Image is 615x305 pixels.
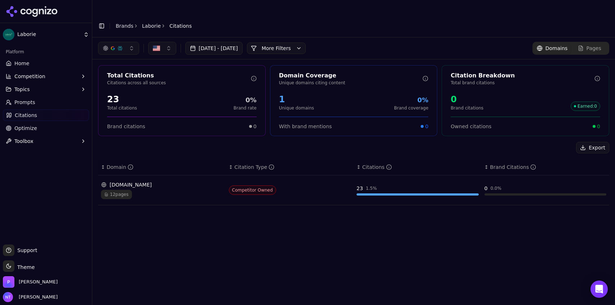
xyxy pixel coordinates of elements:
div: Domain Coverage [279,71,423,80]
span: Toolbox [14,138,34,145]
div: Citations [362,163,392,171]
a: Prompts [3,97,89,108]
span: With brand mentions [279,123,332,130]
a: Optimize [3,122,89,134]
div: 0% [234,95,257,105]
div: Platform [3,46,89,58]
span: Competition [14,73,45,80]
span: Brand citations [107,123,145,130]
div: ↕Brand Citations [485,163,607,171]
span: Perrill [19,279,58,285]
span: 0 [597,123,600,130]
span: Pages [587,45,601,52]
button: Competition [3,71,89,82]
nav: breadcrumb [116,22,192,30]
div: Citation Breakdown [451,71,594,80]
p: Unique domains citing content [279,80,423,86]
th: brandCitationCount [482,159,610,175]
div: Data table [98,159,609,205]
div: [DOMAIN_NAME] [101,181,223,188]
span: Earned : 0 [571,102,600,111]
span: 0 [425,123,428,130]
div: 0 [451,94,483,105]
a: Brands [116,23,133,29]
span: [PERSON_NAME] [16,294,58,300]
a: Laborie [142,22,161,30]
span: Domains [545,45,568,52]
div: Total Citations [107,71,251,80]
p: Unique domains [279,105,314,111]
div: 1.5 % [366,185,377,191]
th: totalCitationCount [354,159,482,175]
span: Topics [14,86,30,93]
div: 0.0 % [490,185,501,191]
span: 12 pages [101,190,132,199]
p: Brand citations [451,105,483,111]
p: Brand rate [234,105,257,111]
div: ↕Citations [357,163,479,171]
div: Brand Citations [490,163,536,171]
div: Citation Type [234,163,274,171]
p: Total brand citations [451,80,594,86]
button: Open organization switcher [3,276,58,288]
button: Export [576,142,609,153]
img: Nate Tower [3,292,13,302]
span: Home [14,60,29,67]
p: Citations across all sources [107,80,251,86]
a: Citations [3,109,89,121]
button: Topics [3,84,89,95]
img: US [153,45,160,52]
img: Perrill [3,276,14,288]
div: 1 [279,94,314,105]
p: Brand coverage [394,105,428,111]
span: Support [14,247,37,254]
div: 23 [107,94,137,105]
div: Open Intercom Messenger [590,281,608,298]
button: [DATE] - [DATE] [185,42,243,55]
a: Home [3,58,89,69]
span: Owned citations [451,123,491,130]
span: Citations [169,22,192,30]
button: More Filters [247,42,306,54]
button: Open user button [3,292,58,302]
span: Prompts [14,99,35,106]
div: 0 [485,185,488,192]
p: Total citations [107,105,137,111]
span: Competitor Owned [229,185,276,195]
th: domain [98,159,226,175]
div: Domain [107,163,133,171]
span: Laborie [17,31,80,38]
span: 0 [253,123,257,130]
span: Optimize [14,125,37,132]
div: ↕Domain [101,163,223,171]
span: Theme [14,264,35,270]
th: citationTypes [226,159,354,175]
div: ↕Citation Type [229,163,351,171]
div: 23 [357,185,363,192]
img: Laborie [3,29,14,40]
button: Toolbox [3,135,89,147]
div: 0% [394,95,428,105]
span: Citations [15,112,37,119]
